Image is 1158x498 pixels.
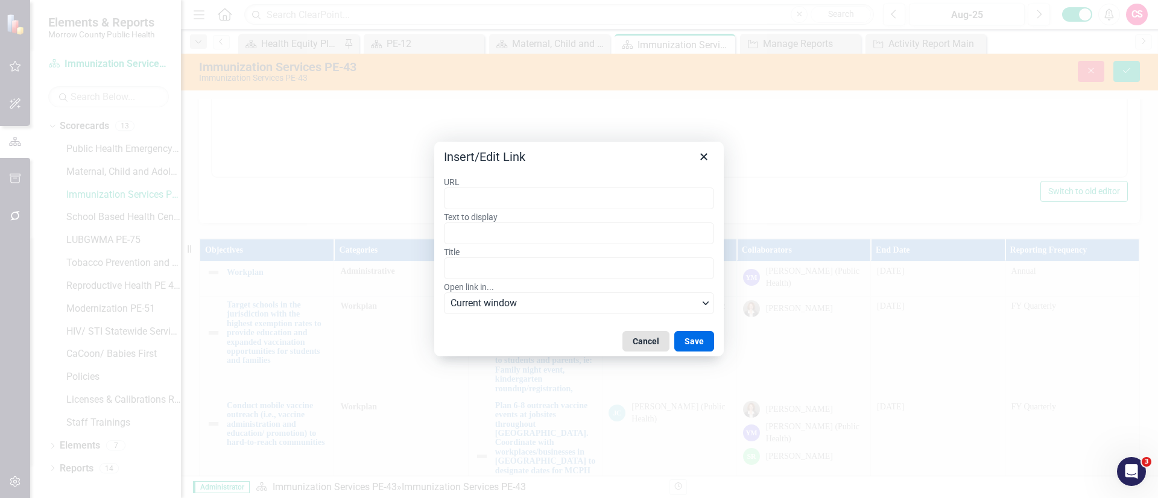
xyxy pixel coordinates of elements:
[444,247,714,257] label: Title
[444,282,714,292] label: Open link in...
[674,331,714,351] button: Save
[444,292,714,314] button: Open link in...
[622,331,669,351] button: Cancel
[444,177,714,188] label: URL
[3,3,911,17] p: PE-43 Documents
[1142,457,1151,467] span: 3
[694,147,714,167] button: Close
[444,149,525,165] h1: Insert/Edit Link
[444,212,714,222] label: Text to display
[1117,457,1146,486] iframe: Intercom live chat
[451,296,698,310] span: Current window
